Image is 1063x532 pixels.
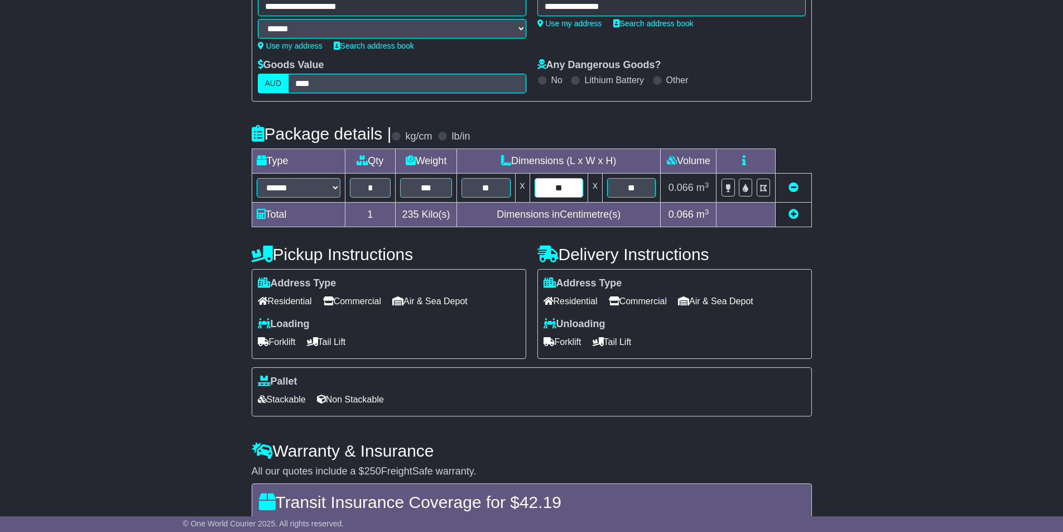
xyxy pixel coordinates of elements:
td: Total [252,203,345,227]
a: Use my address [537,19,602,28]
sup: 3 [705,208,709,216]
span: Tail Lift [593,333,632,351]
div: All our quotes include a $ FreightSafe warranty. [252,466,812,478]
a: Use my address [258,41,323,50]
td: Kilo(s) [396,203,457,227]
h4: Package details | [252,124,392,143]
span: Air & Sea Depot [678,293,753,310]
td: x [588,174,602,203]
h4: Pickup Instructions [252,245,526,263]
span: Forklift [543,333,581,351]
span: Non Stackable [317,391,384,408]
span: © One World Courier 2025. All rights reserved. [183,519,344,528]
label: Lithium Battery [584,75,644,85]
span: 42.19 [520,493,561,511]
label: Unloading [543,318,605,330]
td: 1 [345,203,396,227]
label: Goods Value [258,59,324,71]
label: Any Dangerous Goods? [537,59,661,71]
label: lb/in [451,131,470,143]
sup: 3 [705,181,709,189]
td: Volume [661,149,716,174]
label: Address Type [258,277,336,290]
a: Remove this item [788,182,799,193]
span: 0.066 [668,209,694,220]
span: m [696,209,709,220]
label: Other [666,75,689,85]
span: Commercial [609,293,667,310]
h4: Warranty & Insurance [252,442,812,460]
a: Search address book [334,41,414,50]
td: Dimensions (L x W x H) [457,149,661,174]
label: kg/cm [405,131,432,143]
span: Tail Lift [307,333,346,351]
span: Forklift [258,333,296,351]
td: Dimensions in Centimetre(s) [457,203,661,227]
td: Qty [345,149,396,174]
span: m [696,182,709,193]
label: No [551,75,562,85]
h4: Transit Insurance Coverage for $ [259,493,805,511]
span: Residential [258,293,312,310]
span: 250 [364,466,381,477]
span: Residential [543,293,598,310]
a: Add new item [788,209,799,220]
label: AUD [258,74,289,93]
span: Stackable [258,391,306,408]
a: Search address book [613,19,694,28]
span: Air & Sea Depot [392,293,468,310]
span: 0.066 [668,182,694,193]
h4: Delivery Instructions [537,245,812,263]
span: 235 [402,209,419,220]
label: Address Type [543,277,622,290]
td: Weight [396,149,457,174]
td: Type [252,149,345,174]
label: Pallet [258,376,297,388]
td: x [515,174,530,203]
label: Loading [258,318,310,330]
span: Commercial [323,293,381,310]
